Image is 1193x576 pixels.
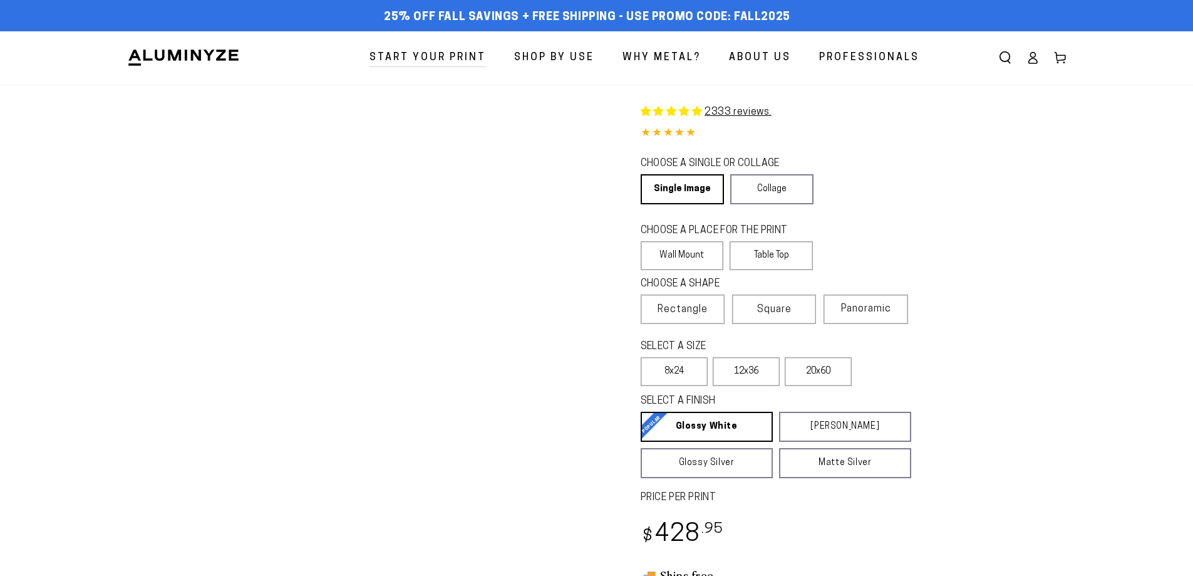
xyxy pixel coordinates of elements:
[841,304,891,314] span: Panoramic
[641,174,724,204] a: Single Image
[641,241,724,270] label: Wall Mount
[641,357,708,386] label: 8x24
[514,49,594,67] span: Shop By Use
[641,157,802,171] legend: CHOOSE A SINGLE OR COLLAGE
[641,491,1066,505] label: PRICE PER PRINT
[369,49,486,67] span: Start Your Print
[641,107,772,117] a: 2333 reviews.
[991,44,1019,71] summary: Search our site
[701,522,724,537] sup: .95
[360,41,495,75] a: Start Your Print
[779,412,911,442] a: [PERSON_NAME]
[641,394,881,409] legend: SELECT A FINISH
[819,49,919,67] span: Professionals
[613,41,710,75] a: Why Metal?
[643,528,653,545] span: $
[641,340,810,354] legend: SELECT A SIZE
[658,302,708,317] span: Rectangle
[730,174,813,204] a: Collage
[641,277,803,291] legend: CHOOSE A SHAPE
[127,48,240,67] img: Aluminyze
[810,41,929,75] a: Professionals
[622,49,701,67] span: Why Metal?
[641,125,1066,143] div: 4.85 out of 5.0 stars
[641,412,773,442] a: Glossy White
[779,448,911,478] a: Matte Silver
[705,107,772,117] a: 2333 reviews.
[730,241,813,270] label: Table Top
[713,357,780,386] label: 12x36
[757,302,792,317] span: Square
[729,49,791,67] span: About Us
[720,41,800,75] a: About Us
[505,41,604,75] a: Shop By Use
[641,448,773,478] a: Glossy Silver
[785,357,852,386] label: 20x60
[641,224,802,238] legend: CHOOSE A PLACE FOR THE PRINT
[384,11,790,24] span: 25% off FALL Savings + Free Shipping - Use Promo Code: FALL2025
[641,523,724,547] bdi: 428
